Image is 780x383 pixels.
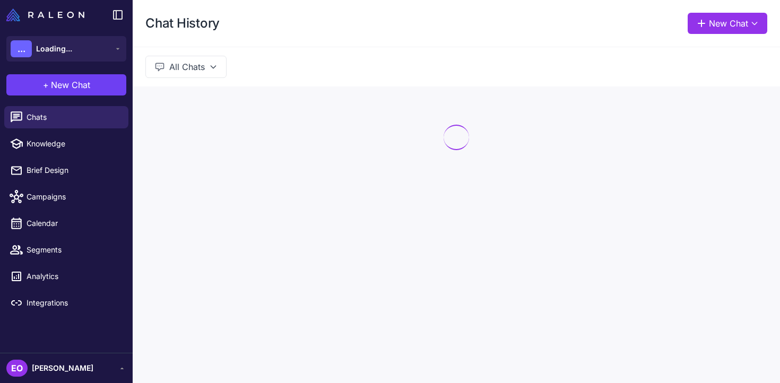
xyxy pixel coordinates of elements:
span: Loading... [36,43,72,55]
span: Campaigns [27,191,120,203]
a: Segments [4,239,128,261]
button: ...Loading... [6,36,126,62]
button: New Chat [688,13,767,34]
a: Raleon Logo [6,8,89,21]
span: Brief Design [27,164,120,176]
span: Segments [27,244,120,256]
span: Chats [27,111,120,123]
span: Calendar [27,217,120,229]
div: EO [6,360,28,377]
button: All Chats [145,56,227,78]
span: Integrations [27,297,120,309]
span: + [43,79,49,91]
a: Campaigns [4,186,128,208]
span: [PERSON_NAME] [32,362,93,374]
a: Analytics [4,265,128,288]
div: ... [11,40,32,57]
a: Integrations [4,292,128,314]
img: Raleon Logo [6,8,84,21]
h1: Chat History [145,15,220,32]
a: Chats [4,106,128,128]
span: New Chat [51,79,90,91]
span: Knowledge [27,138,120,150]
button: +New Chat [6,74,126,95]
span: Analytics [27,271,120,282]
a: Brief Design [4,159,128,181]
a: Knowledge [4,133,128,155]
a: Calendar [4,212,128,234]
